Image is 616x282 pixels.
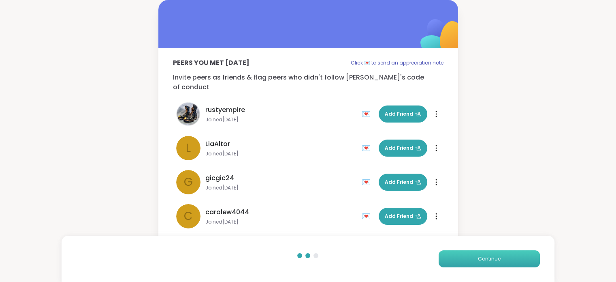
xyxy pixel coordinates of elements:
button: Add Friend [379,140,427,157]
span: c [184,208,192,225]
span: Add Friend [385,213,421,220]
span: Continue [478,255,501,263]
span: L [186,140,191,157]
span: Joined [DATE] [205,219,357,225]
button: Continue [439,250,540,267]
button: Add Friend [379,105,427,123]
span: LiaAltor [205,139,230,149]
div: 💌 [362,176,374,189]
p: Invite peers as friends & flag peers who didn't follow [PERSON_NAME]'s code of conduct [173,73,443,92]
span: Joined [DATE] [205,151,357,157]
span: rustyempire [205,105,245,115]
div: 💌 [362,142,374,155]
span: Add Friend [385,179,421,186]
span: Joined [DATE] [205,116,357,123]
span: g [184,174,193,191]
button: Add Friend [379,208,427,225]
span: Add Friend [385,110,421,118]
span: carolew4044 [205,207,249,217]
span: Joined [DATE] [205,185,357,191]
span: Add Friend [385,144,421,152]
div: 💌 [362,108,374,121]
p: Click 💌 to send an appreciation note [351,58,443,68]
img: rustyempire [176,102,200,126]
p: Peers you met [DATE] [173,58,249,68]
button: Add Friend [379,174,427,191]
div: 💌 [362,210,374,223]
span: gicgic24 [205,173,234,183]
